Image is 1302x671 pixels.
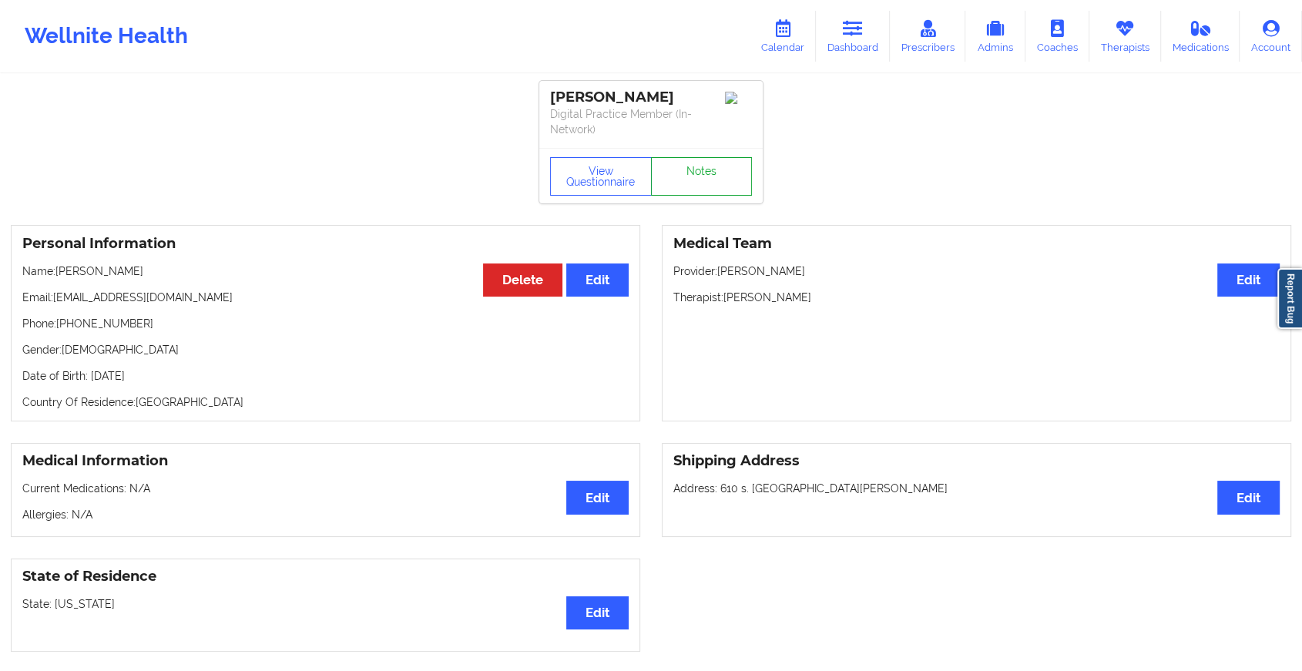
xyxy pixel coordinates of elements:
[673,481,1280,496] p: Address: 610 s. [GEOGRAPHIC_DATA][PERSON_NAME]
[1240,11,1302,62] a: Account
[566,263,629,297] button: Edit
[890,11,966,62] a: Prescribers
[550,157,652,196] button: View Questionnaire
[965,11,1025,62] a: Admins
[22,368,629,384] p: Date of Birth: [DATE]
[22,263,629,279] p: Name: [PERSON_NAME]
[22,596,629,612] p: State: [US_STATE]
[816,11,890,62] a: Dashboard
[750,11,816,62] a: Calendar
[673,452,1280,470] h3: Shipping Address
[651,157,753,196] a: Notes
[22,316,629,331] p: Phone: [PHONE_NUMBER]
[22,394,629,410] p: Country Of Residence: [GEOGRAPHIC_DATA]
[1089,11,1161,62] a: Therapists
[566,481,629,514] button: Edit
[22,507,629,522] p: Allergies: N/A
[1277,268,1302,329] a: Report Bug
[673,235,1280,253] h3: Medical Team
[1217,481,1280,514] button: Edit
[550,89,752,106] div: [PERSON_NAME]
[22,290,629,305] p: Email: [EMAIL_ADDRESS][DOMAIN_NAME]
[22,568,629,585] h3: State of Residence
[673,290,1280,305] p: Therapist: [PERSON_NAME]
[673,263,1280,279] p: Provider: [PERSON_NAME]
[483,263,562,297] button: Delete
[22,235,629,253] h3: Personal Information
[1025,11,1089,62] a: Coaches
[566,596,629,629] button: Edit
[550,106,752,137] p: Digital Practice Member (In-Network)
[22,452,629,470] h3: Medical Information
[22,481,629,496] p: Current Medications: N/A
[1217,263,1280,297] button: Edit
[725,92,752,104] img: Image%2Fplaceholer-image.png
[1161,11,1240,62] a: Medications
[22,342,629,357] p: Gender: [DEMOGRAPHIC_DATA]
